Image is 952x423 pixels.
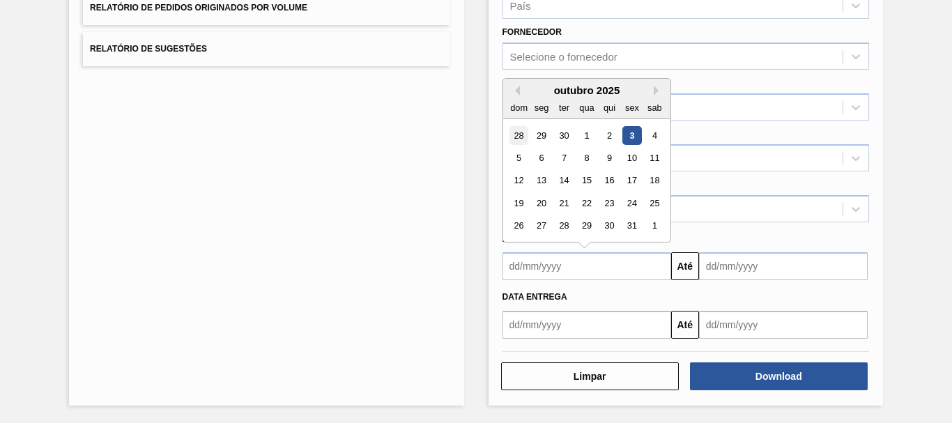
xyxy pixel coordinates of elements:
div: Choose domingo, 19 de outubro de 2025 [509,194,528,213]
div: outubro 2025 [503,84,670,96]
div: Choose terça-feira, 28 de outubro de 2025 [554,217,573,236]
div: dom [509,98,528,117]
div: Choose sábado, 4 de outubro de 2025 [645,126,663,145]
div: Choose quarta-feira, 1 de outubro de 2025 [577,126,596,145]
div: qua [577,98,596,117]
div: Choose quinta-feira, 23 de outubro de 2025 [599,194,618,213]
input: dd/mm/yyyy [699,252,868,280]
div: month 2025-10 [507,124,666,237]
div: seg [532,98,551,117]
div: Choose sábado, 18 de outubro de 2025 [645,171,663,190]
div: Choose terça-feira, 30 de setembro de 2025 [554,126,573,145]
div: Choose sexta-feira, 17 de outubro de 2025 [622,171,641,190]
div: Choose quinta-feira, 9 de outubro de 2025 [599,148,618,167]
div: Choose segunda-feira, 6 de outubro de 2025 [532,148,551,167]
div: Choose domingo, 28 de setembro de 2025 [509,126,528,145]
div: Choose sexta-feira, 10 de outubro de 2025 [622,148,641,167]
button: Previous Month [510,86,520,95]
div: Choose quinta-feira, 2 de outubro de 2025 [599,126,618,145]
button: Relatório de Sugestões [83,32,450,66]
div: Choose sábado, 11 de outubro de 2025 [645,148,663,167]
button: Download [690,362,868,390]
div: Choose domingo, 12 de outubro de 2025 [509,171,528,190]
input: dd/mm/yyyy [699,311,868,339]
span: Relatório de Sugestões [90,44,207,54]
button: Até [671,252,699,280]
div: Choose segunda-feira, 13 de outubro de 2025 [532,171,551,190]
div: Choose domingo, 26 de outubro de 2025 [509,217,528,236]
div: Choose quinta-feira, 30 de outubro de 2025 [599,217,618,236]
button: Limpar [501,362,679,390]
span: Relatório de Pedidos Originados por Volume [90,3,307,13]
div: Choose segunda-feira, 27 de outubro de 2025 [532,217,551,236]
div: Selecione o fornecedor [510,51,617,63]
div: sex [622,98,641,117]
div: Choose sexta-feira, 24 de outubro de 2025 [622,194,641,213]
div: Choose segunda-feira, 20 de outubro de 2025 [532,194,551,213]
span: Data Entrega [502,292,567,302]
input: dd/mm/yyyy [502,252,671,280]
div: Choose quarta-feira, 29 de outubro de 2025 [577,217,596,236]
div: Choose sexta-feira, 3 de outubro de 2025 [622,126,641,145]
div: Choose terça-feira, 14 de outubro de 2025 [554,171,573,190]
button: Até [671,311,699,339]
div: Choose sábado, 1 de novembro de 2025 [645,217,663,236]
div: Choose segunda-feira, 29 de setembro de 2025 [532,126,551,145]
div: Choose quinta-feira, 16 de outubro de 2025 [599,171,618,190]
div: ter [554,98,573,117]
div: Choose terça-feira, 7 de outubro de 2025 [554,148,573,167]
div: Choose sexta-feira, 31 de outubro de 2025 [622,217,641,236]
label: Fornecedor [502,27,562,37]
div: Choose quarta-feira, 15 de outubro de 2025 [577,171,596,190]
div: Choose quarta-feira, 8 de outubro de 2025 [577,148,596,167]
div: Choose domingo, 5 de outubro de 2025 [509,148,528,167]
div: Choose sábado, 25 de outubro de 2025 [645,194,663,213]
div: Choose quarta-feira, 22 de outubro de 2025 [577,194,596,213]
button: Next Month [654,86,663,95]
input: dd/mm/yyyy [502,311,671,339]
div: qui [599,98,618,117]
div: sab [645,98,663,117]
div: Choose terça-feira, 21 de outubro de 2025 [554,194,573,213]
